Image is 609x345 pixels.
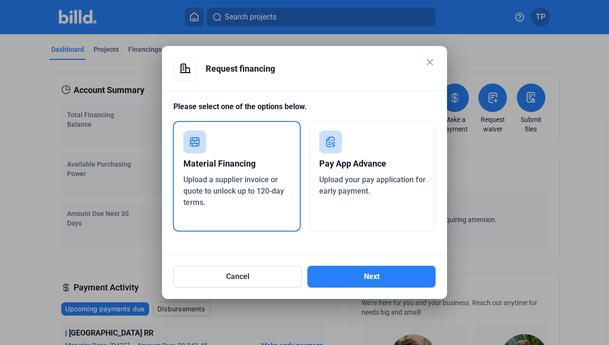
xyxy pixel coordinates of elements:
[206,57,436,80] div: Request financing
[319,153,426,174] div: Pay App Advance
[424,56,436,68] mat-icon: close
[319,175,426,196] span: Upload your pay application for early payment.
[173,266,302,288] button: Cancel
[307,266,436,288] button: Next
[173,101,436,121] div: Please select one of the options below.
[183,153,290,174] div: Material Financing
[183,175,284,207] span: Upload a supplier invoice or quote to unlock up to 120-day terms.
